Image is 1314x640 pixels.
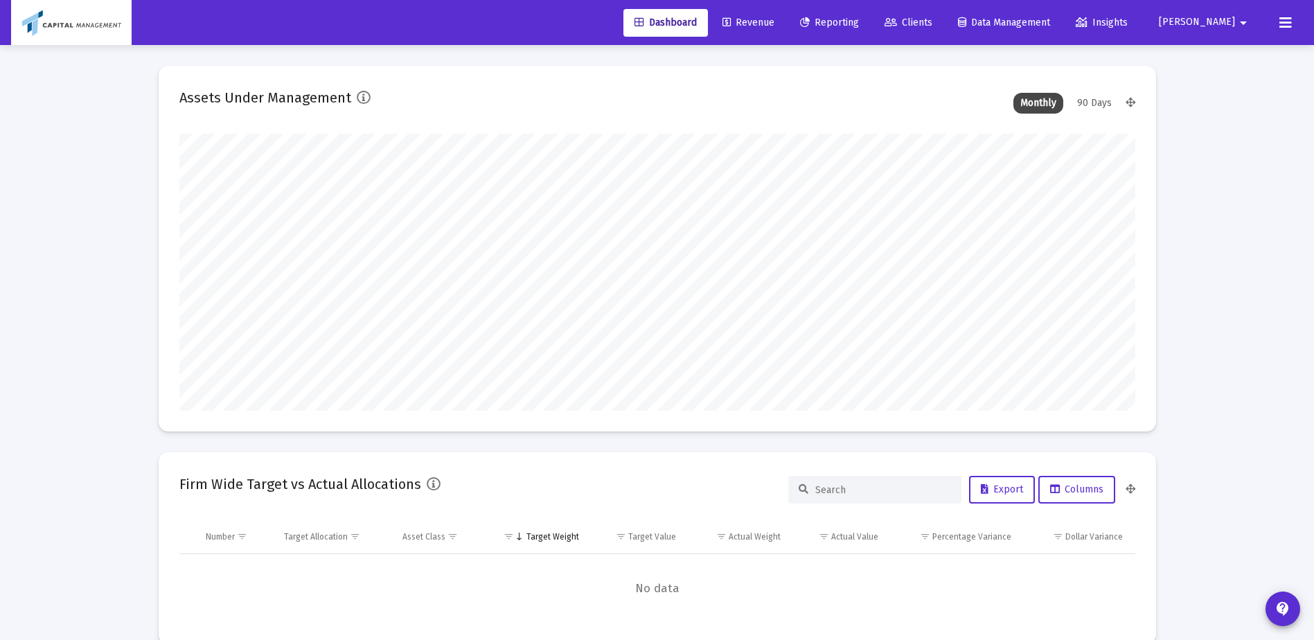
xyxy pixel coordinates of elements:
[1235,9,1252,37] mat-icon: arrow_drop_down
[1065,9,1139,37] a: Insights
[932,531,1011,542] div: Percentage Variance
[981,483,1023,495] span: Export
[526,531,579,542] div: Target Weight
[350,531,360,542] span: Show filter options for column 'Target Allocation'
[237,531,247,542] span: Show filter options for column 'Number'
[1076,17,1128,28] span: Insights
[729,531,781,542] div: Actual Weight
[815,484,951,496] input: Search
[885,17,932,28] span: Clients
[722,17,774,28] span: Revenue
[589,520,686,553] td: Column Target Value
[179,520,1135,623] div: Data grid
[831,531,878,542] div: Actual Value
[1159,17,1235,28] span: [PERSON_NAME]
[447,531,458,542] span: Show filter options for column 'Asset Class'
[1050,483,1103,495] span: Columns
[284,531,348,542] div: Target Allocation
[969,476,1035,504] button: Export
[504,531,514,542] span: Show filter options for column 'Target Weight'
[402,531,445,542] div: Asset Class
[623,9,708,37] a: Dashboard
[628,531,676,542] div: Target Value
[634,17,697,28] span: Dashboard
[393,520,485,553] td: Column Asset Class
[800,17,859,28] span: Reporting
[1053,531,1063,542] span: Show filter options for column 'Dollar Variance'
[888,520,1021,553] td: Column Percentage Variance
[1142,8,1268,36] button: [PERSON_NAME]
[1038,476,1115,504] button: Columns
[179,581,1135,596] span: No data
[686,520,790,553] td: Column Actual Weight
[789,9,870,37] a: Reporting
[274,520,393,553] td: Column Target Allocation
[206,531,235,542] div: Number
[485,520,589,553] td: Column Target Weight
[711,9,785,37] a: Revenue
[790,520,888,553] td: Column Actual Value
[616,531,626,542] span: Show filter options for column 'Target Value'
[1013,93,1063,114] div: Monthly
[947,9,1061,37] a: Data Management
[819,531,829,542] span: Show filter options for column 'Actual Value'
[21,9,121,37] img: Dashboard
[1070,93,1119,114] div: 90 Days
[196,520,275,553] td: Column Number
[1065,531,1123,542] div: Dollar Variance
[920,531,930,542] span: Show filter options for column 'Percentage Variance'
[1275,601,1291,617] mat-icon: contact_support
[958,17,1050,28] span: Data Management
[1021,520,1135,553] td: Column Dollar Variance
[179,87,351,109] h2: Assets Under Management
[716,531,727,542] span: Show filter options for column 'Actual Weight'
[873,9,943,37] a: Clients
[179,473,421,495] h2: Firm Wide Target vs Actual Allocations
